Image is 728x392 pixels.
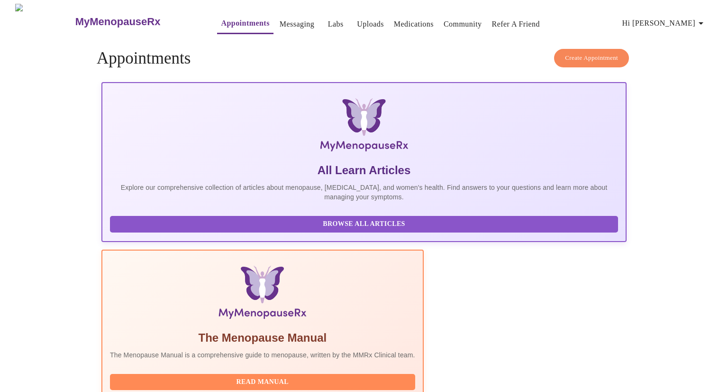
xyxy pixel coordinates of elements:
button: Labs [320,15,351,34]
h5: The Menopause Manual [110,330,415,345]
h3: MyMenopauseRx [75,16,161,28]
a: Labs [328,18,344,31]
p: Explore our comprehensive collection of articles about menopause, [MEDICAL_DATA], and women's hea... [110,183,618,202]
img: Menopause Manual [158,266,366,323]
a: Uploads [357,18,384,31]
span: Read Manual [119,376,406,388]
button: Refer a Friend [488,15,544,34]
button: Uploads [353,15,388,34]
button: Read Manual [110,374,415,391]
a: Appointments [221,17,269,30]
span: Hi [PERSON_NAME] [622,17,707,30]
img: MyMenopauseRx Logo [15,4,74,39]
a: Browse All Articles [110,219,620,227]
a: Community [444,18,482,31]
a: Medications [394,18,434,31]
span: Create Appointment [565,53,618,64]
img: MyMenopauseRx Logo [189,98,539,155]
a: Refer a Friend [492,18,540,31]
button: Appointments [217,14,273,34]
a: MyMenopauseRx [74,5,198,38]
button: Browse All Articles [110,216,618,233]
h5: All Learn Articles [110,163,618,178]
button: Medications [390,15,437,34]
span: Browse All Articles [119,218,609,230]
a: Read Manual [110,377,418,385]
h4: Appointments [97,49,631,68]
p: The Menopause Manual is a comprehensive guide to menopause, written by the MMRx Clinical team. [110,350,415,360]
button: Messaging [276,15,318,34]
button: Create Appointment [554,49,629,67]
button: Community [440,15,486,34]
button: Hi [PERSON_NAME] [619,14,710,33]
a: Messaging [280,18,314,31]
